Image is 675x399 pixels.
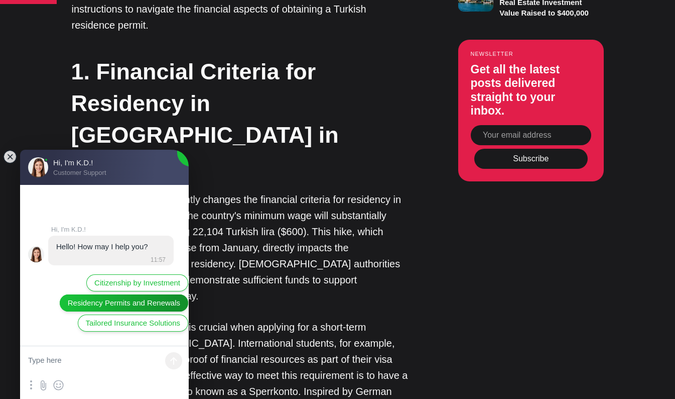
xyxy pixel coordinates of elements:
jdiv: 11:57 [148,256,166,263]
strong: 1. Financial Criteria for Residency in [GEOGRAPHIC_DATA] in [DATE] [71,59,339,179]
jdiv: Hi, I'm K.D.! [28,246,44,262]
span: Tailored Insurance Solutions [86,318,180,329]
jdiv: 09.09.25 11:57:56 [48,236,174,265]
span: Citizenship by Investment [94,277,180,288]
span: Residency Permits and Renewals [68,297,180,309]
jdiv: Hi, I'm K.D.! [51,226,181,233]
p: The year [DATE] significantly changes the financial criteria for residency in [GEOGRAPHIC_DATA]. ... [72,191,408,304]
h3: Get all the latest posts delivered straight to your inbox. [471,63,591,118]
small: Newsletter [471,51,591,57]
button: Subscribe [474,149,588,169]
input: Your email address [471,125,591,145]
jdiv: Hello! How may I help you? [56,242,148,251]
